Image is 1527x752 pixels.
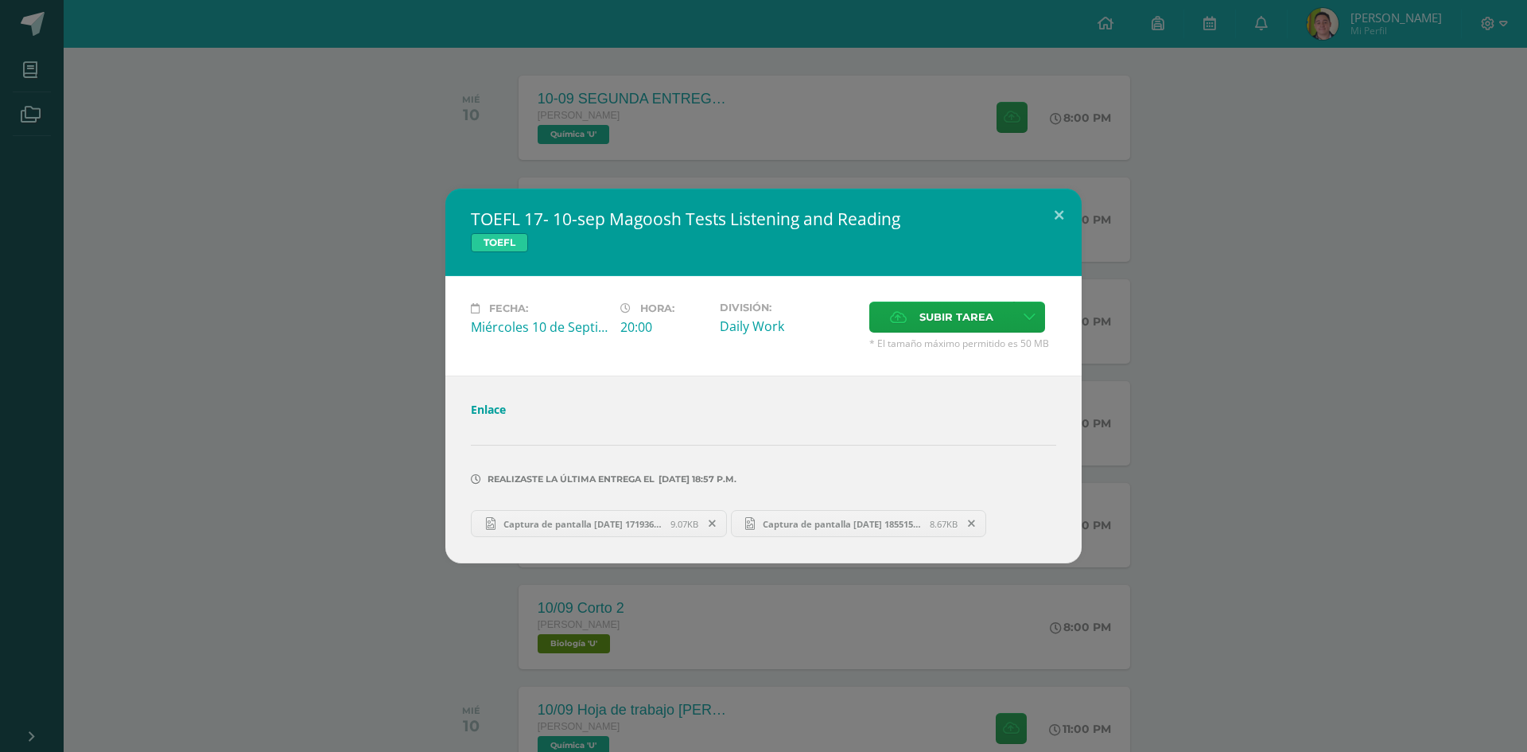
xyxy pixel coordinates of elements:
[720,302,857,314] label: División:
[655,479,736,480] span: [DATE] 18:57 p.m.
[869,337,1056,350] span: * El tamaño máximo permitido es 50 MB
[670,518,698,530] span: 9.07KB
[471,318,608,336] div: Miércoles 10 de Septiembre
[471,510,727,537] a: Captura de pantalla [DATE] 171936.png 9.07KB
[720,318,857,335] div: Daily Work
[755,518,930,530] span: Captura de pantalla [DATE] 185515.png
[919,302,993,332] span: Subir tarea
[1036,189,1082,243] button: Close (Esc)
[489,302,528,314] span: Fecha:
[731,510,987,537] a: Captura de pantalla [DATE] 185515.png 8.67KB
[930,518,958,530] span: 8.67KB
[640,302,674,314] span: Hora:
[699,515,726,532] span: Remover entrega
[471,208,1056,230] h2: TOEFL 17- 10-sep Magoosh Tests Listening and Reading
[471,402,506,417] a: Enlace
[488,473,655,485] span: Realizaste la última entrega el
[471,233,528,252] span: TOEFL
[495,518,670,530] span: Captura de pantalla [DATE] 171936.png
[620,318,707,336] div: 20:00
[958,515,985,532] span: Remover entrega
